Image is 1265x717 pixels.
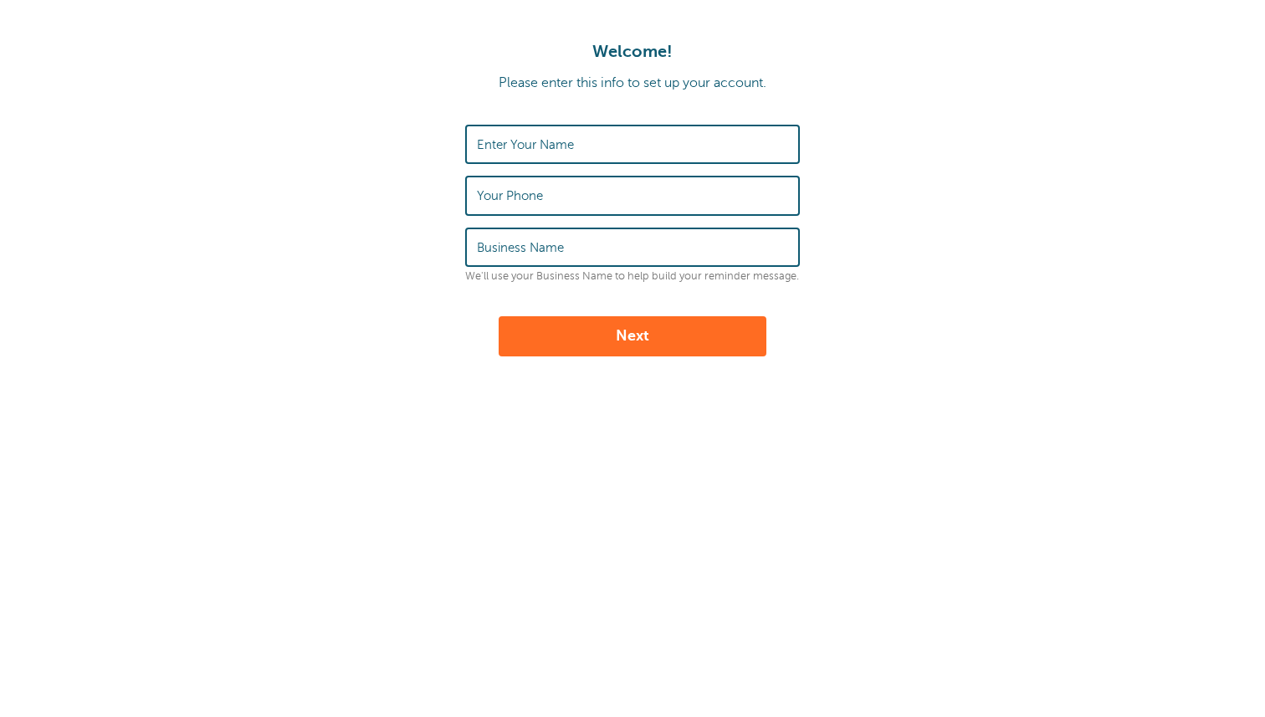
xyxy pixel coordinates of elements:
button: Next [499,316,766,356]
p: Please enter this info to set up your account. [17,75,1248,91]
label: Business Name [477,240,564,255]
p: We'll use your Business Name to help build your reminder message. [465,270,800,283]
label: Your Phone [477,188,543,203]
label: Enter Your Name [477,137,574,152]
h1: Welcome! [17,42,1248,62]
